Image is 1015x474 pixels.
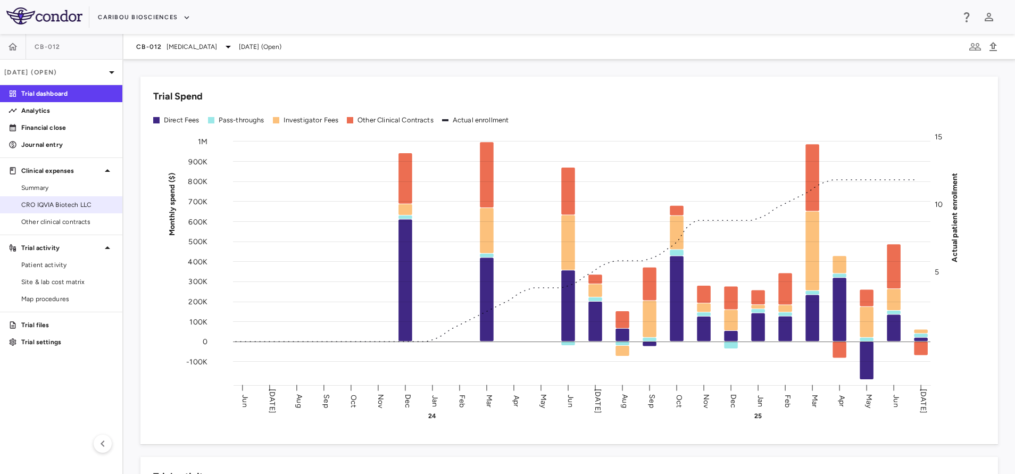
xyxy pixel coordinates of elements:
[453,115,509,125] div: Actual enrollment
[188,277,207,286] tspan: 300K
[864,394,873,408] text: May
[21,200,114,210] span: CRO IQVIA Biotech LLC
[295,394,304,408] text: Aug
[950,172,959,262] tspan: Actual patient enrollment
[783,394,792,407] text: Feb
[167,42,218,52] span: [MEDICAL_DATA]
[21,260,114,270] span: Patient activity
[21,123,114,132] p: Financial close
[428,412,436,420] text: 24
[21,140,114,149] p: Journal entry
[268,389,277,413] text: [DATE]
[98,9,190,26] button: Caribou Biosciences
[935,199,943,209] tspan: 10
[430,395,439,406] text: Jan
[188,297,207,306] tspan: 200K
[219,115,264,125] div: Pass-throughs
[168,172,177,236] tspan: Monthly spend ($)
[754,412,762,420] text: 25
[935,267,939,276] tspan: 5
[153,89,203,104] h6: Trial Spend
[892,395,901,407] text: Jun
[376,394,385,408] text: Nov
[21,294,114,304] span: Map procedures
[21,320,114,330] p: Trial files
[186,357,207,366] tspan: -100K
[357,115,434,125] div: Other Clinical Contracts
[188,217,207,226] tspan: 600K
[837,395,846,406] text: Apr
[188,237,207,246] tspan: 500K
[512,395,521,406] text: Apr
[21,106,114,115] p: Analytics
[21,337,114,347] p: Trial settings
[349,394,358,407] text: Oct
[810,394,819,407] text: Mar
[203,337,207,346] tspan: 0
[322,394,331,408] text: Sep
[188,197,207,206] tspan: 700K
[702,394,711,408] text: Nov
[35,43,61,51] span: CB-012
[21,243,101,253] p: Trial activity
[935,132,942,142] tspan: 15
[457,394,467,407] text: Feb
[21,217,114,227] span: Other clinical contracts
[240,395,249,407] text: Jun
[756,395,765,406] text: Jan
[21,277,114,287] span: Site & lab cost matrix
[188,177,207,186] tspan: 800K
[21,166,101,176] p: Clinical expenses
[198,137,207,146] tspan: 1M
[539,394,548,408] text: May
[188,257,207,266] tspan: 400K
[729,394,738,408] text: Dec
[403,394,412,408] text: Dec
[6,7,82,24] img: logo-full-SnFGN8VE.png
[485,394,494,407] text: Mar
[21,183,114,193] span: Summary
[620,394,629,408] text: Aug
[21,89,114,98] p: Trial dashboard
[566,395,575,407] text: Jun
[189,317,207,326] tspan: 100K
[284,115,339,125] div: Investigator Fees
[593,389,602,413] text: [DATE]
[239,42,282,52] span: [DATE] (Open)
[919,389,928,413] text: [DATE]
[188,157,207,166] tspan: 900K
[4,68,105,77] p: [DATE] (Open)
[675,394,684,407] text: Oct
[647,394,656,408] text: Sep
[136,43,162,51] span: CB-012
[164,115,199,125] div: Direct Fees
